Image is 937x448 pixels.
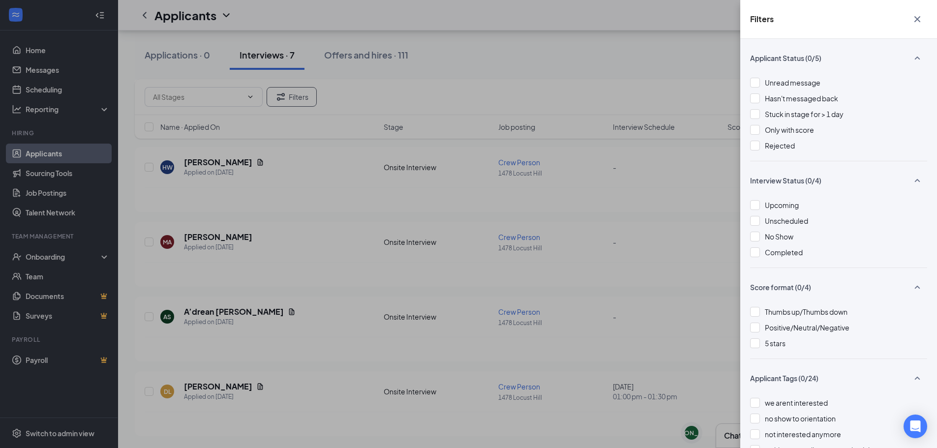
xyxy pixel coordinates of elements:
[911,281,923,293] svg: SmallChevronUp
[765,110,844,119] span: Stuck in stage for > 1 day
[765,216,808,225] span: Unscheduled
[765,232,793,241] span: No Show
[911,372,923,384] svg: SmallChevronUp
[765,201,799,209] span: Upcoming
[765,78,820,87] span: Unread message
[765,307,847,316] span: Thumbs up/Thumbs down
[750,373,818,383] span: Applicant Tags (0/24)
[907,171,927,190] button: SmallChevronUp
[750,53,821,63] span: Applicant Status (0/5)
[765,339,786,348] span: 5 stars
[765,430,841,439] span: not interested anymore
[765,248,803,257] span: Completed
[750,282,811,292] span: Score format (0/4)
[765,414,836,423] span: no show to orientation
[765,125,814,134] span: Only with score
[765,94,838,103] span: Hasn't messaged back
[907,278,927,297] button: SmallChevronUp
[907,10,927,29] button: Cross
[765,323,849,332] span: Positive/Neutral/Negative
[750,176,821,185] span: Interview Status (0/4)
[904,415,927,438] div: Open Intercom Messenger
[750,14,774,25] h5: Filters
[765,398,828,407] span: we arent interested
[911,52,923,64] svg: SmallChevronUp
[911,13,923,25] svg: Cross
[911,175,923,186] svg: SmallChevronUp
[765,141,795,150] span: Rejected
[907,49,927,67] button: SmallChevronUp
[907,369,927,388] button: SmallChevronUp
